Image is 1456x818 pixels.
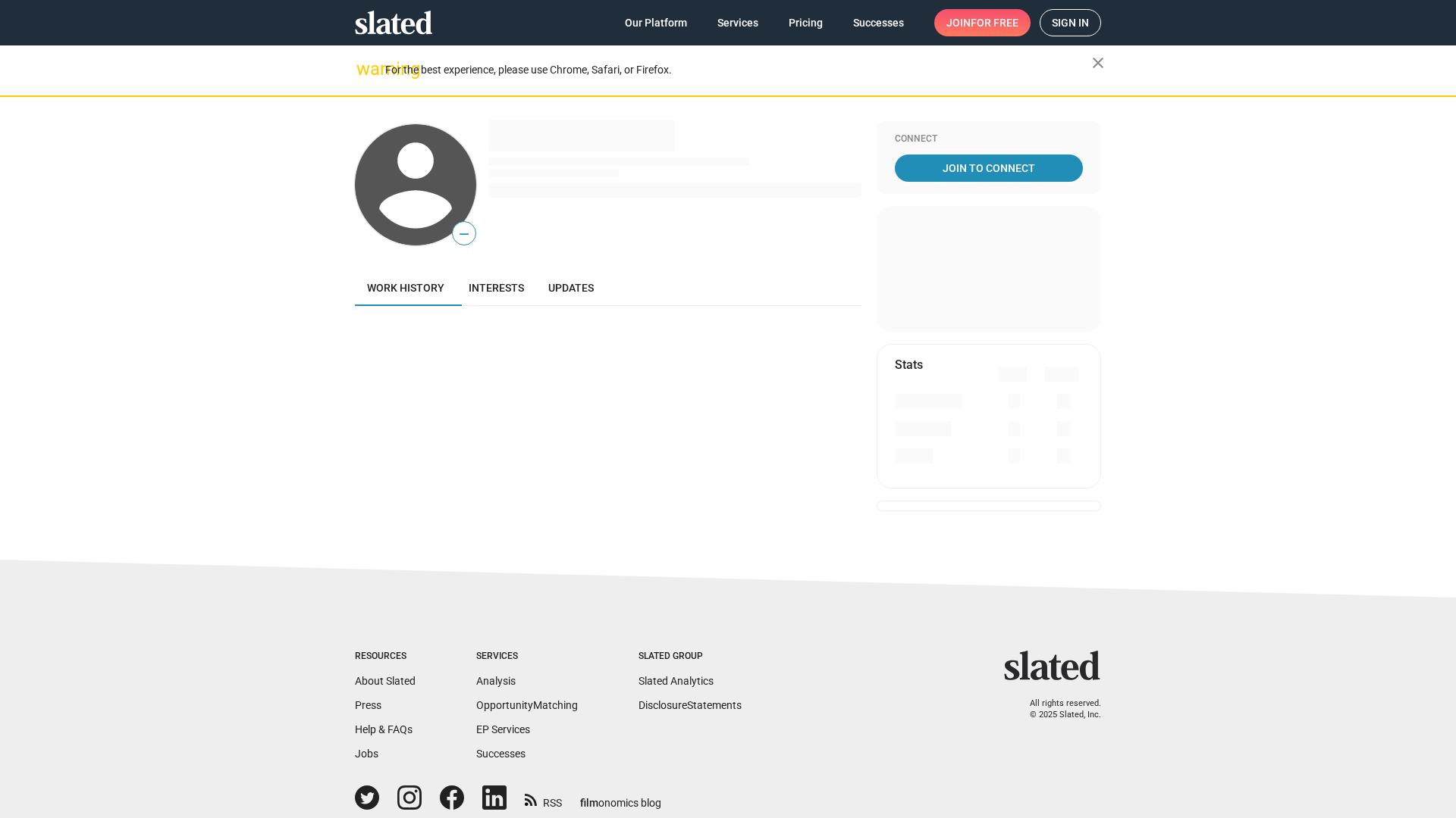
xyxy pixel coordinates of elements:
a: EP Services [476,723,530,735]
a: Press [355,699,381,711]
mat-card-title: Stats [895,357,923,373]
span: Join To Connect [898,155,1080,182]
a: About Slated [355,675,416,687]
div: Resources [355,651,416,663]
a: Help & FAQs [355,723,413,735]
mat-icon: warning [356,60,375,78]
a: Joinfor free [934,9,1031,36]
span: for free [971,9,1018,36]
a: Work history [355,270,457,306]
div: For the best experience, please use Chrome, Safari, or Firefox. [385,60,1092,80]
a: Jobs [355,748,378,760]
a: OpportunityMatching [476,699,578,711]
div: Slated Group [639,651,742,663]
span: Services [717,9,758,36]
mat-icon: close [1089,54,1107,72]
span: Pricing [789,9,823,36]
a: Successes [476,748,526,760]
span: — [453,224,475,244]
a: filmonomics blog [580,784,661,810]
a: Sign in [1040,9,1101,36]
div: Services [476,651,578,663]
a: DisclosureStatements [639,699,742,711]
a: Join To Connect [895,155,1083,182]
p: All rights reserved. © 2025 Slated, Inc. [1014,698,1101,720]
a: Our Platform [613,9,699,36]
a: Analysis [476,675,516,687]
span: Interests [469,282,524,294]
a: Slated Analytics [639,675,714,687]
a: Pricing [777,9,835,36]
span: film [580,797,598,809]
span: Work history [367,282,444,294]
span: Sign in [1052,10,1089,36]
a: RSS [525,787,562,810]
a: Successes [841,9,916,36]
div: Connect [895,133,1083,145]
span: Join [946,9,1018,36]
span: Updates [548,282,594,294]
span: Successes [853,9,904,36]
a: Services [705,9,770,36]
a: Updates [536,270,606,306]
a: Interests [457,270,536,306]
span: Our Platform [625,9,687,36]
